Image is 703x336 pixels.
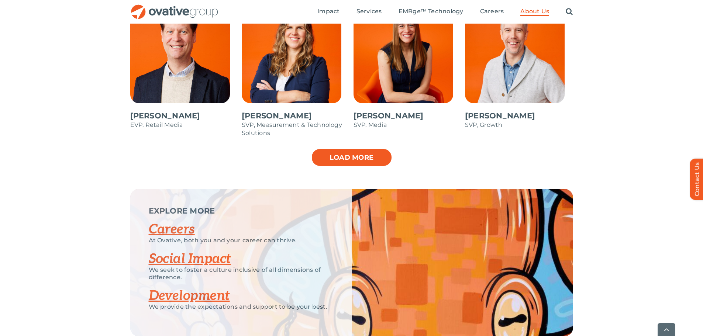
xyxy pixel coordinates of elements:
span: Impact [317,8,340,15]
p: We provide the expectations and support to be your best. [149,303,333,311]
span: EMRge™ Technology [399,8,464,15]
a: OG_Full_horizontal_RGB [130,4,219,11]
a: Load more [311,148,392,167]
a: Impact [317,8,340,16]
span: About Us [520,8,549,15]
a: Services [356,8,382,16]
span: Services [356,8,382,15]
a: Careers [149,221,195,238]
a: About Us [520,8,549,16]
a: EMRge™ Technology [399,8,464,16]
p: At Ovative, both you and your career can thrive. [149,237,333,244]
p: EXPLORE MORE [149,207,333,215]
a: Social Impact [149,251,231,267]
a: Development [149,288,230,304]
p: We seek to foster a culture inclusive of all dimensions of difference. [149,266,333,281]
span: Careers [480,8,504,15]
a: Careers [480,8,504,16]
a: Search [566,8,573,16]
